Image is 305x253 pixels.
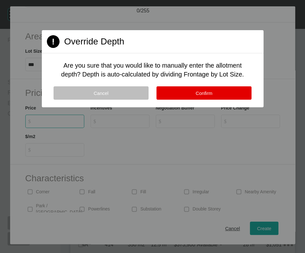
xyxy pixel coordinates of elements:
span: Confirm [196,90,213,96]
h2: Override Depth [64,35,124,48]
button: Confirm [156,86,251,100]
span: Cancel [94,90,109,96]
p: Are you sure that you would like to manually enter the allotment depth? Depth is auto-calculated ... [57,61,248,79]
button: Cancel [54,86,149,100]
